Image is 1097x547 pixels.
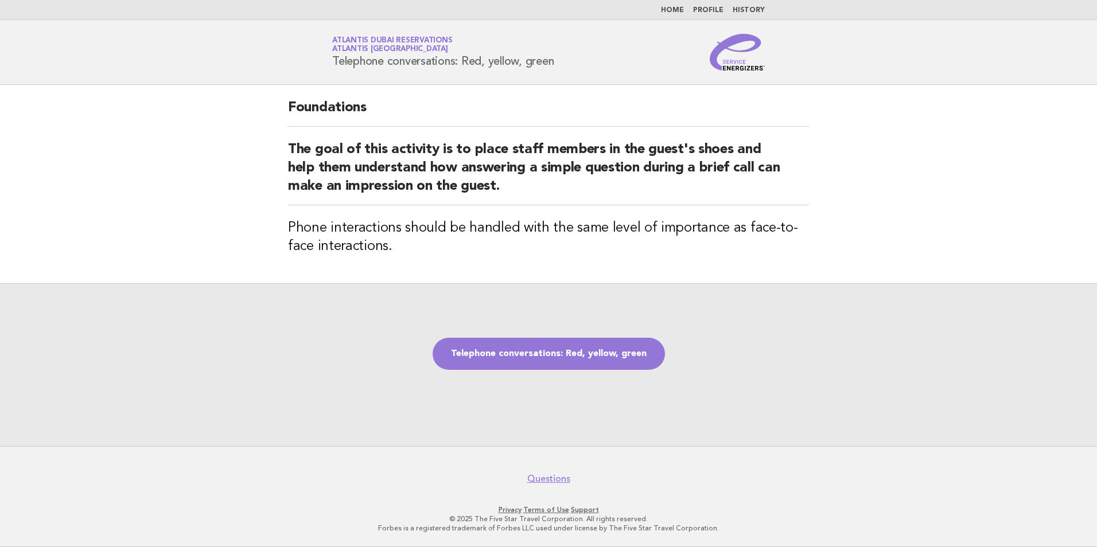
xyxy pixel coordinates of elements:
[733,7,765,14] a: History
[693,7,723,14] a: Profile
[197,514,900,523] p: © 2025 The Five Star Travel Corporation. All rights reserved.
[332,46,448,53] span: Atlantis [GEOGRAPHIC_DATA]
[499,506,522,514] a: Privacy
[288,140,809,205] h2: The goal of this activity is to place staff members in the guest's shoes and help them understand...
[332,37,452,53] a: Atlantis Dubai ReservationsAtlantis [GEOGRAPHIC_DATA]
[571,506,599,514] a: Support
[288,99,809,127] h2: Foundations
[661,7,684,14] a: Home
[433,338,665,370] a: Telephone conversations: Red, yellow, green
[527,473,570,485] a: Questions
[332,37,554,67] h1: Telephone conversations: Red, yellow, green
[710,34,765,71] img: Service Energizers
[523,506,569,514] a: Terms of Use
[197,505,900,514] p: · ·
[197,523,900,533] p: Forbes is a registered trademark of Forbes LLC used under license by The Five Star Travel Corpora...
[288,219,809,256] h3: Phone interactions should be handled with the same level of importance as face-to-face interactions.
